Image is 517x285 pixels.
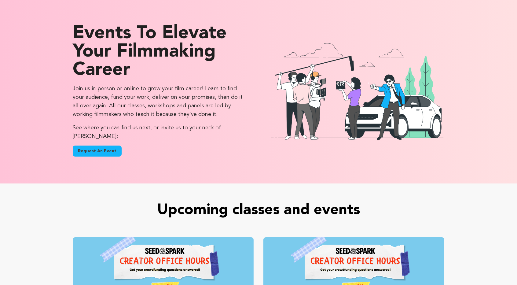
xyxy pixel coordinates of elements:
p: Join us in person or online to grow your film career! Learn to find your audience, fund your work... [73,84,246,119]
img: event illustration [271,24,444,159]
button: Request An Event [73,146,122,157]
p: Events to elevate your filmmaking career [73,24,246,80]
p: Upcoming classes and events [73,203,444,218]
p: See where you can find us next, or invite us to your neck of [PERSON_NAME]: [73,124,246,141]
